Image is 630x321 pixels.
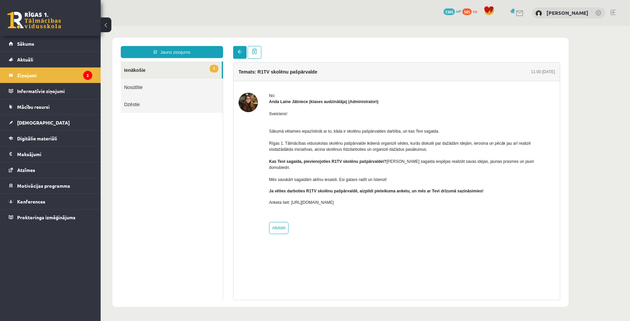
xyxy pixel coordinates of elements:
a: [DEMOGRAPHIC_DATA] [9,115,92,130]
strong: Kas Tevi sagaida, pievienojoties R1TV skolēnu pašpārvaldei? [168,133,286,138]
h4: Temats: R1TV skolēnu pašpārvalde [138,43,217,49]
a: Maksājumi [9,146,92,162]
p: Sākumā vēlamies iepazīstināt ar to, kāda ir skolēnu pašpārvaldes darbība, un kas Tevi sagaida. Rī... [168,96,454,157]
b: Ja vēlies darboties R1TV skolēnu pašpārvaldē, aizpildi pieteikuma anketu, un mēs ar Tevi drīzumā ... [168,163,383,168]
span: Motivācijas programma [17,183,70,189]
legend: Informatīvie ziņojumi [17,83,92,99]
a: Proktoringa izmēģinājums [9,210,92,225]
i: 2 [83,71,92,80]
span: Sākums [17,41,34,47]
span: mP [456,8,461,14]
a: Ziņojumi2 [9,67,92,83]
legend: Ziņojumi [17,67,92,83]
a: Konferences [9,194,92,209]
a: 505 xp [462,8,480,14]
a: Jauns ziņojums [20,20,122,32]
a: 1Ienākošie [20,36,121,53]
a: Digitālie materiāli [9,131,92,146]
a: Mācību resursi [9,99,92,114]
span: xp [473,8,477,14]
a: Motivācijas programma [9,178,92,193]
a: Rīgas 1. Tālmācības vidusskola [7,12,61,29]
a: Aktuāli [9,52,92,67]
span: Konferences [17,198,45,204]
div: 11:00 [DATE] [430,43,454,49]
span: [DEMOGRAPHIC_DATA] [17,120,70,126]
a: Dzēstie [20,70,122,87]
span: Digitālie materiāli [17,135,57,141]
a: Sākums [9,36,92,51]
span: 505 [462,8,472,15]
img: Anda Laine Jātniece (klases audzinātāja) [138,67,157,86]
span: Proktoringa izmēģinājums [17,214,75,220]
a: Informatīvie ziņojumi [9,83,92,99]
a: Atbildēt [168,196,188,208]
strong: Anda Laine Jātniece (klases audzinātāja) (Administratori) [168,74,278,78]
legend: Maksājumi [17,146,92,162]
span: Atzīmes [17,167,35,173]
span: Mācību resursi [17,104,50,110]
a: 1305 mP [443,8,461,14]
span: 1305 [443,8,455,15]
a: [PERSON_NAME] [546,9,588,16]
span: 1 [109,39,118,47]
a: Nosūtītie [20,53,122,70]
p: Sveiciens! [168,85,454,91]
a: Atzīmes [9,162,92,178]
div: No: [168,67,454,73]
p: Anketa šeit: [URL][DOMAIN_NAME] [168,174,454,180]
span: Aktuāli [17,56,33,62]
img: Aleksis Āboliņš [535,10,542,17]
